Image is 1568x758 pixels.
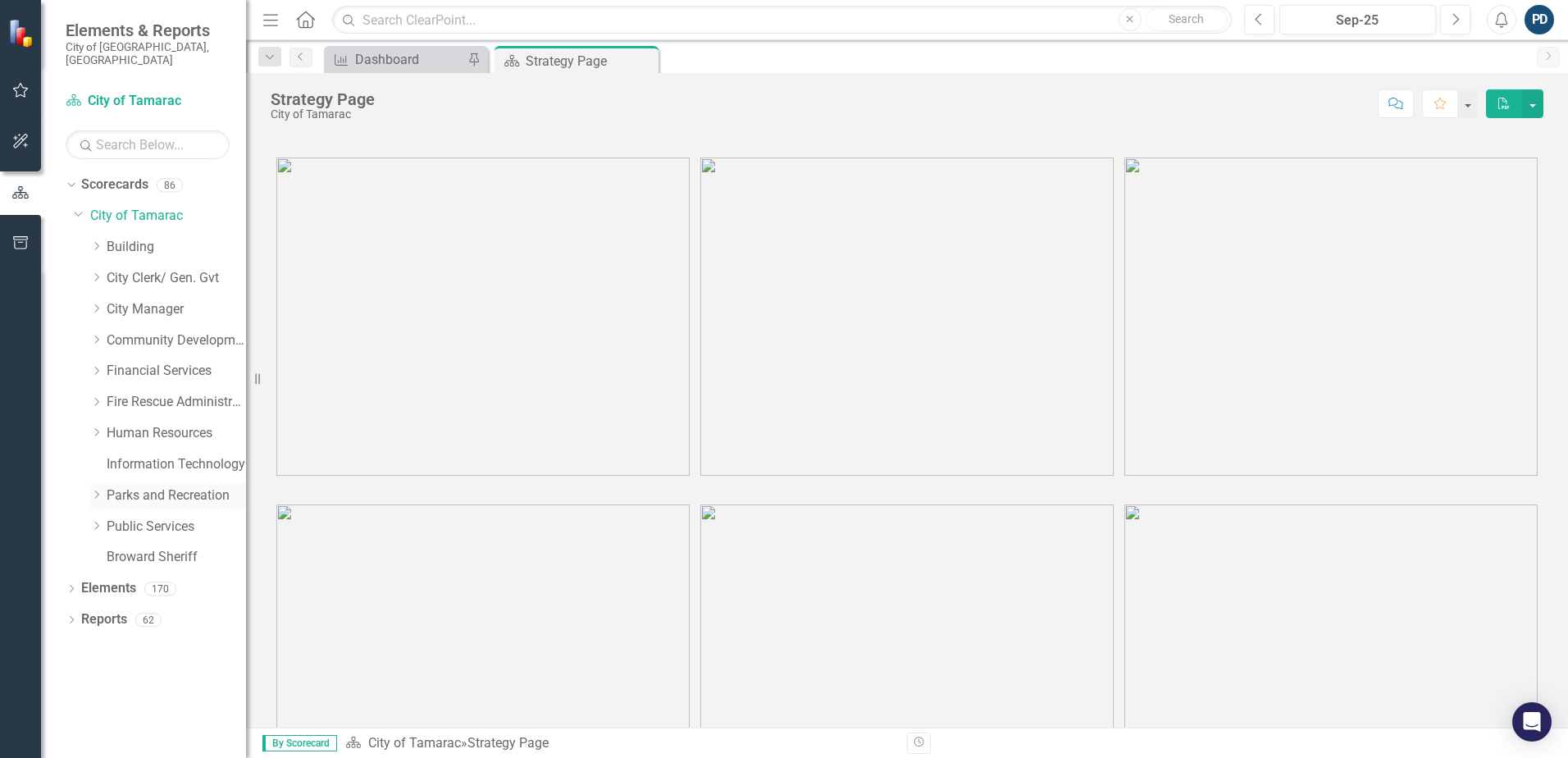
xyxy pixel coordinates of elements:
a: Scorecards [81,176,148,194]
a: Building [107,238,246,257]
button: Sep-25 [1279,5,1436,34]
img: tamarac1%20v3.png [276,158,690,476]
div: 86 [157,178,183,192]
a: City of Tamarac [368,735,461,751]
div: City of Tamarac [271,108,375,121]
span: Search [1169,12,1204,25]
div: 62 [135,613,162,627]
div: Open Intercom Messenger [1512,702,1552,742]
a: Fire Rescue Administration [107,393,246,412]
a: City Manager [107,300,246,319]
div: Sep-25 [1285,11,1430,30]
div: Strategy Page [467,735,549,751]
div: Dashboard [355,49,463,70]
button: Search [1146,8,1228,31]
a: City of Tamarac [90,207,246,226]
button: PD [1525,5,1554,34]
a: Human Resources [107,424,246,443]
div: 170 [144,582,176,596]
div: » [345,734,895,753]
a: Information Technology [107,455,246,474]
small: City of [GEOGRAPHIC_DATA], [GEOGRAPHIC_DATA] [66,40,230,67]
a: Broward Sheriff [107,548,246,567]
a: Dashboard [328,49,463,70]
span: By Scorecard [262,735,337,751]
a: City Clerk/ Gen. Gvt [107,269,246,288]
div: Strategy Page [271,90,375,108]
a: Reports [81,610,127,629]
img: tamarac2%20v3.png [700,158,1114,476]
div: Strategy Page [526,51,654,71]
a: Public Services [107,518,246,537]
span: Elements & Reports [66,21,230,40]
input: Search ClearPoint... [332,6,1232,34]
a: Elements [81,579,136,598]
a: Community Development [107,331,246,350]
img: tamarac3%20v3.png [1124,158,1538,476]
a: Parks and Recreation [107,486,246,505]
input: Search Below... [66,130,230,159]
img: ClearPoint Strategy [8,19,37,48]
a: City of Tamarac [66,92,230,111]
a: Financial Services [107,362,246,381]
